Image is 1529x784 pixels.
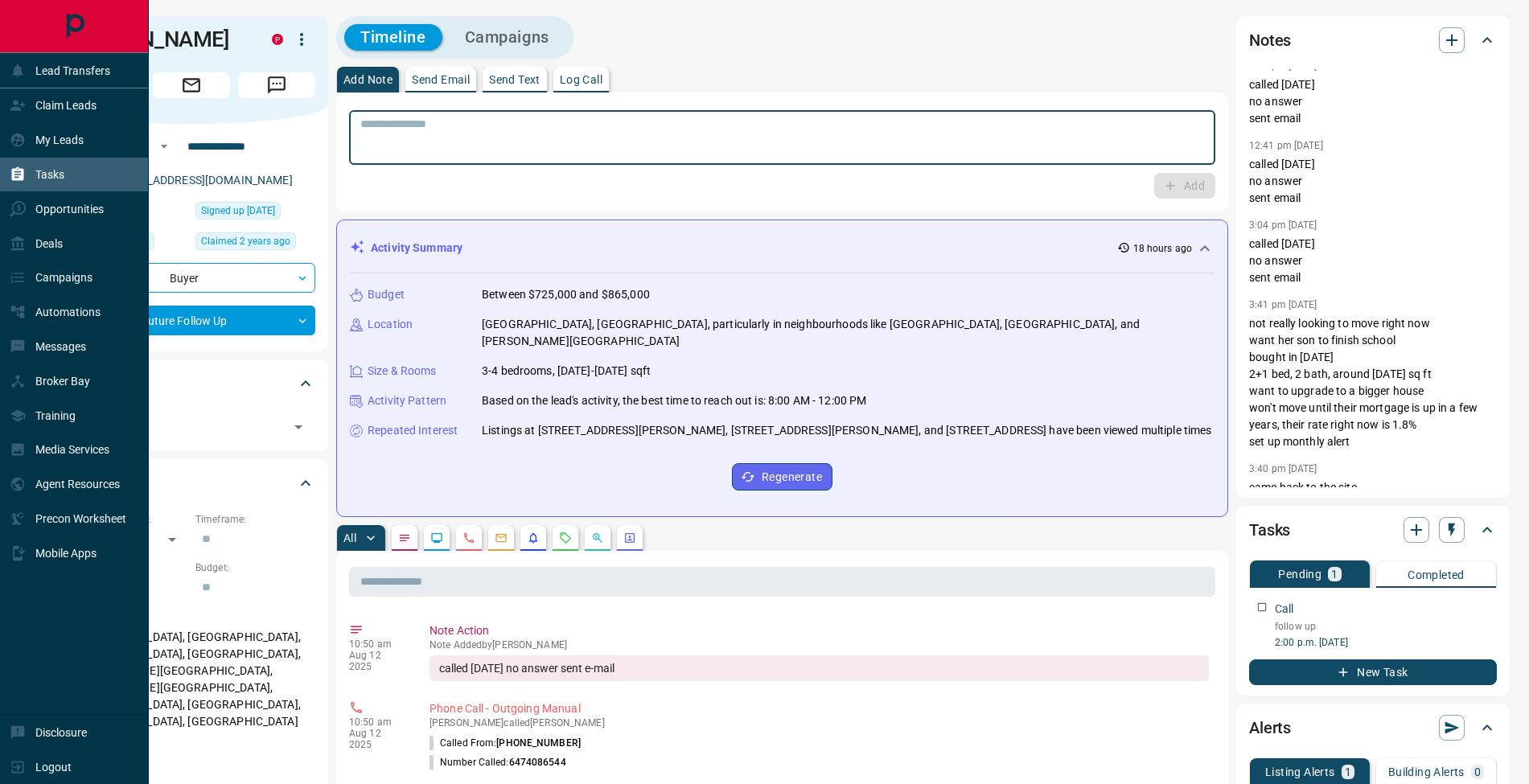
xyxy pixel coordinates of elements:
[272,34,283,45] div: property.ca
[368,286,405,303] p: Budget
[430,639,1209,651] p: Note Added by [PERSON_NAME]
[68,27,248,52] h1: [PERSON_NAME]
[509,757,566,768] span: 6474086544
[398,532,411,544] svg: Notes
[1249,511,1497,549] div: Tasks
[1249,76,1497,127] p: called [DATE] no answer sent email
[430,622,1209,639] p: Note Action
[430,736,581,750] p: Called From:
[430,755,566,770] p: Number Called:
[201,233,290,249] span: Claimed 2 years ago
[1278,569,1321,580] p: Pending
[482,363,651,380] p: 3-4 bedrooms, [DATE]-[DATE] sqft
[430,717,1209,729] p: [PERSON_NAME] called [PERSON_NAME]
[1249,479,1497,530] p: came back to the site called, no answer sent email and text
[1249,517,1290,543] h2: Tasks
[343,532,356,544] p: All
[201,203,275,219] span: Signed up [DATE]
[732,463,832,491] button: Regenerate
[195,232,315,255] div: Sun Mar 26 2023
[344,24,442,51] button: Timeline
[68,306,315,335] div: Future Follow Up
[68,624,315,752] p: [GEOGRAPHIC_DATA], [GEOGRAPHIC_DATA], [GEOGRAPHIC_DATA], [GEOGRAPHIC_DATA], [PERSON_NAME][GEOGRAP...
[482,316,1215,350] p: [GEOGRAPHIC_DATA], [GEOGRAPHIC_DATA], particularly in neighbourhoods like [GEOGRAPHIC_DATA], [GEO...
[559,532,572,544] svg: Requests
[68,364,315,403] div: Tags
[1249,315,1497,450] p: not really looking to move right now want her son to finish school bought in [DATE] 2+1 bed, 2 ba...
[623,532,636,544] svg: Agent Actions
[154,137,174,156] button: Open
[1249,156,1497,207] p: called [DATE] no answer sent email
[350,233,1215,263] div: Activity Summary18 hours ago
[1249,27,1291,53] h2: Notes
[591,532,604,544] svg: Opportunities
[68,610,315,624] p: Areas Searched:
[371,240,462,257] p: Activity Summary
[430,655,1209,681] div: called [DATE] no answer sent e-mail
[238,72,315,98] span: Message
[68,464,315,503] div: Criteria
[1388,766,1465,778] p: Building Alerts
[1275,601,1294,618] p: Call
[68,760,315,774] p: Motivation:
[1345,766,1351,778] p: 1
[560,74,602,85] p: Log Call
[153,72,230,98] span: Email
[1249,220,1317,231] p: 3:04 pm [DATE]
[1249,299,1317,310] p: 3:41 pm [DATE]
[1249,463,1317,474] p: 3:40 pm [DATE]
[1249,236,1497,286] p: called [DATE] no answer sent email
[368,422,458,439] p: Repeated Interest
[412,74,470,85] p: Send Email
[368,363,437,380] p: Size & Rooms
[462,532,475,544] svg: Calls
[349,728,405,750] p: Aug 12 2025
[1408,569,1465,581] p: Completed
[349,638,405,650] p: 10:50 am
[1474,766,1481,778] p: 0
[482,286,650,303] p: Between $725,000 and $865,000
[195,512,315,527] p: Timeframe:
[449,24,565,51] button: Campaigns
[430,532,443,544] svg: Lead Browsing Activity
[489,74,540,85] p: Send Text
[1249,659,1497,685] button: New Task
[195,202,315,224] div: Thu Jul 30 2020
[482,422,1212,439] p: Listings at [STREET_ADDRESS][PERSON_NAME], [STREET_ADDRESS][PERSON_NAME], and [STREET_ADDRESS] ha...
[287,416,310,438] button: Open
[1249,140,1323,151] p: 12:41 pm [DATE]
[1275,635,1497,650] p: 2:00 p.m. [DATE]
[343,74,393,85] p: Add Note
[349,650,405,672] p: Aug 12 2025
[495,532,508,544] svg: Emails
[1133,241,1192,256] p: 18 hours ago
[1249,708,1497,747] div: Alerts
[496,737,581,749] span: [PHONE_NUMBER]
[1249,21,1497,60] div: Notes
[527,532,540,544] svg: Listing Alerts
[1249,715,1291,741] h2: Alerts
[368,392,446,409] p: Activity Pattern
[111,174,293,187] a: [EMAIL_ADDRESS][DOMAIN_NAME]
[1331,569,1338,580] p: 1
[1275,619,1497,634] p: follow up
[195,560,315,575] p: Budget:
[349,716,405,728] p: 10:50 am
[68,263,315,293] div: Buyer
[368,316,413,333] p: Location
[1265,766,1335,778] p: Listing Alerts
[482,392,866,409] p: Based on the lead's activity, the best time to reach out is: 8:00 AM - 12:00 PM
[430,700,1209,717] p: Phone Call - Outgoing Manual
